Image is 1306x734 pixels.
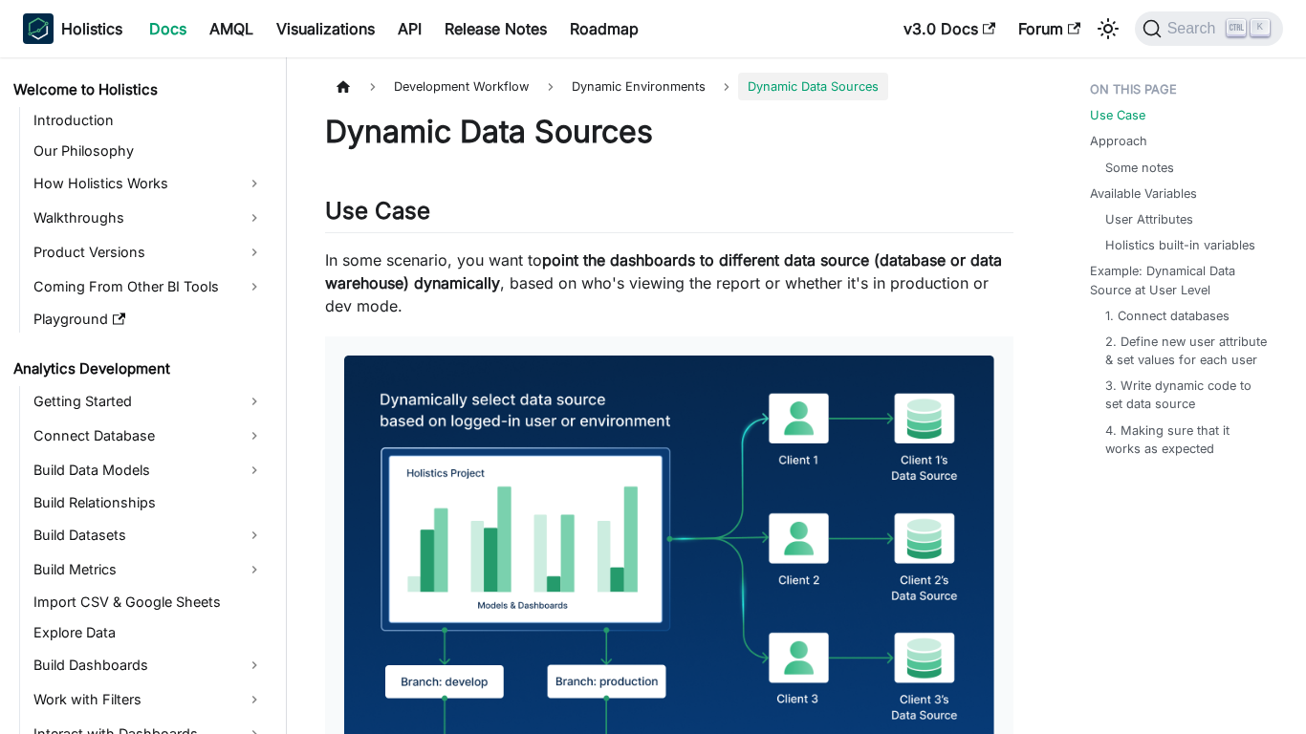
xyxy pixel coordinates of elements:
kbd: K [1251,19,1270,36]
a: 3. Write dynamic code to set data source [1105,377,1269,413]
a: Build Datasets [28,520,270,550]
a: Our Philosophy [28,138,270,164]
p: In some scenario, you want to , based on who's viewing the report or whether it's in production o... [325,248,1013,317]
a: Coming From Other BI Tools [28,271,270,302]
a: Build Relationships [28,489,270,516]
a: Introduction [28,107,270,134]
a: Walkthroughs [28,203,270,233]
a: Holistics built-in variables [1105,236,1255,254]
a: Analytics Development [8,356,270,382]
img: Holistics [23,13,54,44]
a: 1. Connect databases [1105,307,1230,325]
strong: point the dashboards to different data source (database or data warehouse) dynamically [325,250,1002,292]
a: Product Versions [28,237,270,268]
a: Playground [28,306,270,333]
h2: Use Case [325,197,1013,233]
a: API [386,13,433,44]
button: Switch between dark and light mode (currently light mode) [1093,13,1123,44]
a: Docs [138,13,198,44]
a: Explore Data [28,619,270,646]
a: 4. Making sure that it works as expected [1105,421,1269,458]
a: Roadmap [558,13,650,44]
a: Build Metrics [28,554,270,585]
span: Search [1162,20,1228,37]
span: Development Workflow [384,73,538,100]
span: Dynamic Environments [562,73,715,100]
a: 2. Define new user attribute & set values for each user [1105,333,1269,369]
a: Welcome to Holistics [8,76,270,103]
a: Build Data Models [28,455,270,486]
b: Holistics [61,17,122,40]
a: Some notes [1105,159,1174,177]
a: Example: Dynamical Data Source at User Level [1090,262,1276,298]
a: Home page [325,73,361,100]
h1: Dynamic Data Sources [325,113,1013,151]
a: Import CSV & Google Sheets [28,589,270,615]
span: Dynamic Data Sources [738,73,888,100]
a: Use Case [1090,106,1145,124]
button: Search (Ctrl+K) [1135,11,1283,46]
a: Release Notes [433,13,558,44]
a: Connect Database [28,421,270,451]
a: Work with Filters [28,684,270,715]
a: User Attributes [1105,210,1193,228]
a: Approach [1090,132,1147,150]
a: Visualizations [265,13,386,44]
nav: Breadcrumbs [325,73,1013,100]
a: Available Variables [1090,184,1197,203]
a: HolisticsHolistics [23,13,122,44]
a: v3.0 Docs [892,13,1007,44]
a: How Holistics Works [28,168,270,199]
a: Forum [1007,13,1092,44]
a: Getting Started [28,386,270,417]
a: AMQL [198,13,265,44]
a: Build Dashboards [28,650,270,680]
